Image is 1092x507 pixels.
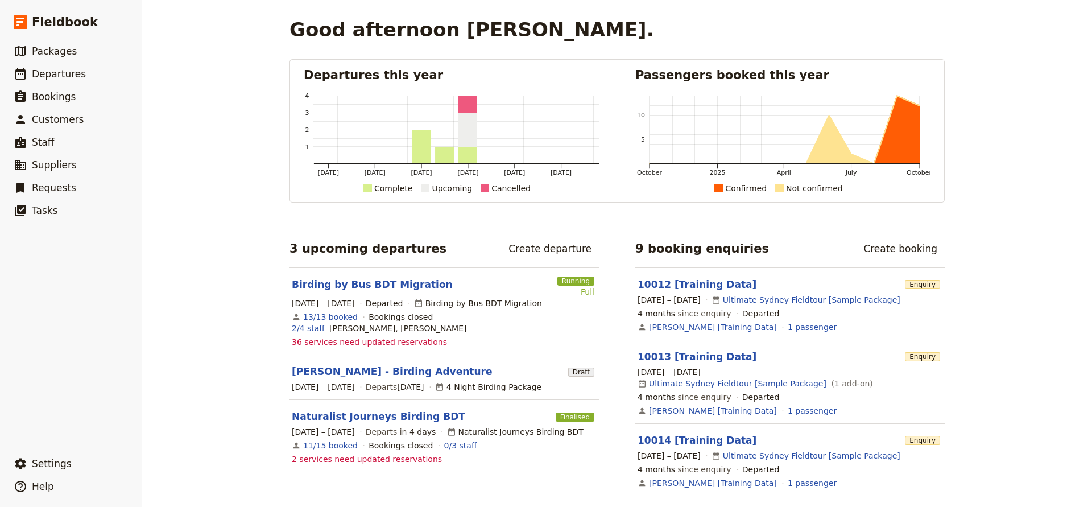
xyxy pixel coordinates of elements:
[788,477,837,489] a: View the passengers for this booking
[638,450,701,461] span: [DATE] – [DATE]
[788,405,837,417] a: View the passengers for this booking
[504,169,525,176] tspan: [DATE]
[637,112,645,119] tspan: 10
[32,68,86,80] span: Departures
[725,182,767,195] div: Confirmed
[742,308,780,319] div: Departed
[557,277,594,286] span: Running
[641,136,645,143] tspan: 5
[444,440,477,451] a: 0/3 staff
[305,143,309,151] tspan: 1
[638,465,675,474] span: 4 months
[491,182,531,195] div: Cancelled
[907,169,932,176] tspan: October
[845,169,857,176] tspan: July
[292,381,355,393] span: [DATE] – [DATE]
[435,381,541,393] div: 4 Night Birding Package
[292,410,465,423] a: Naturalist Journeys Birding BDT
[369,311,433,323] div: Bookings closed
[501,239,599,258] a: Create departure
[457,169,478,176] tspan: [DATE]
[637,169,662,176] tspan: October
[305,92,309,100] tspan: 4
[366,298,403,309] div: Departed
[365,169,386,176] tspan: [DATE]
[556,413,594,422] span: Finalised
[318,169,339,176] tspan: [DATE]
[788,321,837,333] a: View the passengers for this booking
[568,368,594,377] span: Draft
[32,114,84,125] span: Customers
[905,280,940,289] span: Enquiry
[638,309,675,318] span: 4 months
[638,435,756,446] a: 10014 [Training Data]
[432,182,472,195] div: Upcoming
[32,14,98,31] span: Fieldbook
[742,464,780,475] div: Departed
[638,393,675,402] span: 4 months
[638,351,756,362] a: 10013 [Training Data]
[329,323,467,334] span: Roger, Brenda
[638,366,701,378] span: [DATE] – [DATE]
[905,352,940,361] span: Enquiry
[366,426,436,438] span: Departs in
[305,126,309,134] tspan: 2
[649,321,777,333] a: [PERSON_NAME] [Training Data]
[635,240,769,257] h2: 9 booking enquiries
[786,182,843,195] div: Not confirmed
[649,477,777,489] a: [PERSON_NAME] [Training Data]
[292,454,442,465] span: 2 services need updated reservations
[638,464,731,475] span: since enquiry
[292,323,325,334] a: 2/4 staff
[635,67,930,84] h2: Passengers booked this year
[303,311,358,323] a: View the bookings for this departure
[292,298,355,309] span: [DATE] – [DATE]
[32,137,55,148] span: Staff
[723,450,900,461] a: Ultimate Sydney Fieldtour [Sample Package]
[32,46,77,57] span: Packages
[32,481,54,492] span: Help
[292,426,355,438] span: [DATE] – [DATE]
[369,440,433,451] div: Bookings closed
[649,405,777,417] a: [PERSON_NAME] [Training Data]
[829,378,873,389] span: ( 1 add-on )
[905,436,940,445] span: Enquiry
[366,381,424,393] span: Departs
[551,169,572,176] tspan: [DATE]
[409,427,436,436] span: 4 days
[638,391,731,403] span: since enquiry
[649,378,826,389] a: Ultimate Sydney Fieldtour [Sample Package]
[32,182,76,193] span: Requests
[777,169,791,176] tspan: April
[397,382,424,391] span: [DATE]
[638,308,731,319] span: since enquiry
[304,67,599,84] h2: Departures this year
[32,205,58,216] span: Tasks
[638,294,701,306] span: [DATE] – [DATE]
[303,440,358,451] a: View the bookings for this departure
[292,336,447,348] span: 36 services need updated reservations
[32,91,76,102] span: Bookings
[305,109,309,117] tspan: 3
[414,298,542,309] div: Birding by Bus BDT Migration
[292,365,492,378] a: [PERSON_NAME] - Birding Adventure
[292,278,453,291] a: Birding by Bus BDT Migration
[411,169,432,176] tspan: [DATE]
[374,182,412,195] div: Complete
[289,18,654,41] h1: Good afternoon [PERSON_NAME].
[709,169,725,176] tspan: 2025
[447,426,584,438] div: Naturalist Journeys Birding BDT
[32,159,77,171] span: Suppliers
[638,279,756,290] a: 10012 [Training Data]
[289,240,446,257] h2: 3 upcoming departures
[557,286,594,298] div: Full
[32,458,72,469] span: Settings
[856,239,945,258] a: Create booking
[742,391,780,403] div: Departed
[723,294,900,306] a: Ultimate Sydney Fieldtour [Sample Package]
